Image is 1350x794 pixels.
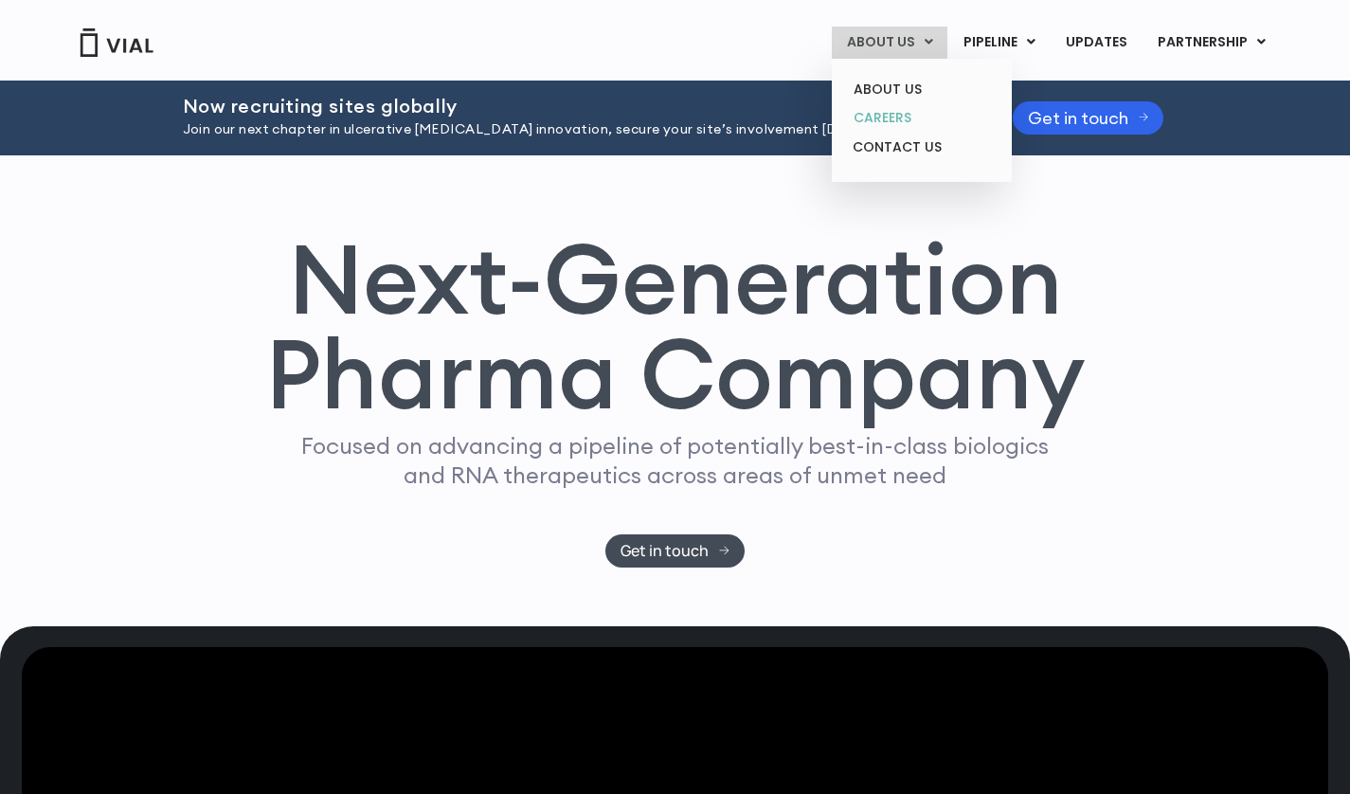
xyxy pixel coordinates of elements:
a: Get in touch [1013,101,1164,135]
a: Get in touch [605,534,745,568]
p: Join our next chapter in ulcerative [MEDICAL_DATA] innovation, secure your site’s involvement [DA... [183,119,965,140]
a: ABOUT US [838,75,1004,104]
a: ABOUT USMenu Toggle [832,27,947,59]
span: Get in touch [621,544,709,558]
span: Get in touch [1028,111,1128,125]
a: PARTNERSHIPMenu Toggle [1143,27,1281,59]
a: PIPELINEMenu Toggle [948,27,1050,59]
h1: Next-Generation Pharma Company [265,231,1086,423]
a: CAREERS [838,103,1004,133]
img: Vial Logo [79,28,154,57]
h2: Now recruiting sites globally [183,96,965,117]
p: Focused on advancing a pipeline of potentially best-in-class biologics and RNA therapeutics acros... [294,431,1057,490]
a: UPDATES [1051,27,1142,59]
a: CONTACT US [838,133,1004,163]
